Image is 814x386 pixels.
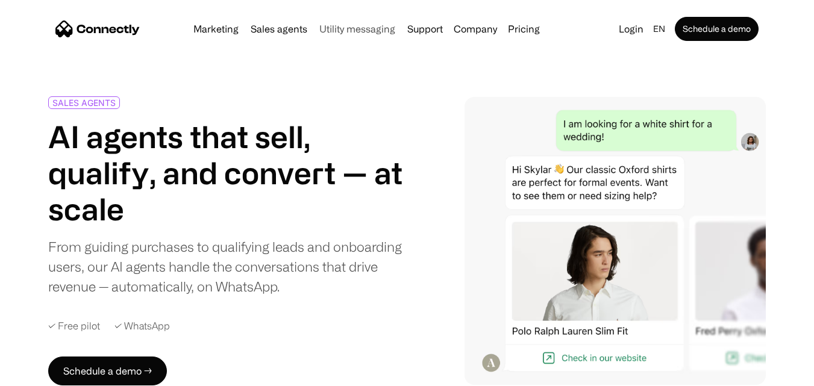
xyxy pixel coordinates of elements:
[614,20,648,37] a: Login
[55,20,140,38] a: home
[48,119,402,227] h1: AI agents that sell, qualify, and convert — at scale
[24,365,72,382] ul: Language list
[189,24,243,34] a: Marketing
[114,320,170,332] div: ✓ WhatsApp
[48,356,167,385] a: Schedule a demo →
[503,24,545,34] a: Pricing
[675,17,759,41] a: Schedule a demo
[653,20,665,37] div: en
[48,237,402,296] div: From guiding purchases to qualifying leads and onboarding users, our AI agents handle the convers...
[12,364,72,382] aside: Language selected: English
[246,24,312,34] a: Sales agents
[48,320,100,332] div: ✓ Free pilot
[454,20,497,37] div: Company
[402,24,448,34] a: Support
[450,20,501,37] div: Company
[648,20,672,37] div: en
[315,24,400,34] a: Utility messaging
[52,98,116,107] div: SALES AGENTS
